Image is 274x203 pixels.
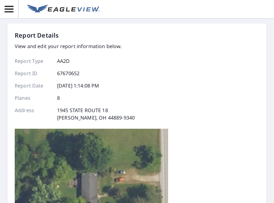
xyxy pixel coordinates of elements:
p: 1945 STATE ROUTE 18 [PERSON_NAME], OH 44889-9340 [57,107,135,121]
p: Report ID [15,70,52,77]
p: 8 [57,94,60,102]
p: Address [15,107,52,121]
p: [DATE] 1:14:08 PM [57,82,99,89]
a: EV Logo [24,1,103,18]
p: 67670652 [57,70,79,77]
p: Report Date [15,82,52,89]
p: Report Type [15,57,52,65]
p: Report Details [15,31,59,40]
p: AA2D [57,57,70,65]
p: Planes [15,94,52,102]
p: View and edit your report information below. [15,43,135,50]
img: EV Logo [27,5,100,14]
